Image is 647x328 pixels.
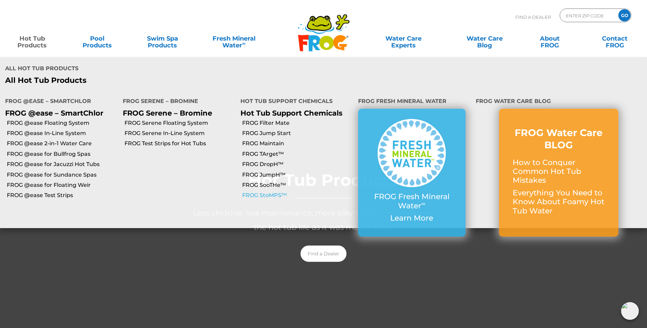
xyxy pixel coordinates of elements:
a: Hot TubProducts [7,32,58,45]
p: FROG Fresh Mineral Water [372,192,452,210]
a: FROG JumpH™ [242,171,353,179]
p: Find A Dealer [515,9,551,26]
a: FROG Serene Floating System [124,119,235,127]
a: FROG Serene In-Line System [124,130,235,137]
a: Water CareExperts [363,32,445,45]
a: FROG Test Strips for Hot Tubs [124,140,235,147]
a: Hot Tub Support Chemicals [240,109,342,117]
a: FROG @ease for Bullfrog Spas [7,150,118,158]
sup: ∞ [421,200,425,207]
a: FROG @ease for Sundance Spas [7,171,118,179]
p: FROG @ease – SmartChlor [5,109,113,117]
p: Everything You Need to Know About Foamy Hot Tub Water [513,189,605,215]
a: AboutFROG [524,32,575,45]
a: All Hot Tub Products [5,76,319,85]
a: Find a Dealer [300,245,347,262]
a: FROG DropH™ [242,161,353,168]
p: Learn More [372,214,452,223]
h4: All Hot Tub Products [5,62,319,76]
a: FROG Filter Mate [242,119,353,127]
a: FROG @ease 2-in-1 Water Care [7,140,118,147]
a: FROG @ease In-Line System [7,130,118,137]
h4: FROG Fresh Mineral Water [358,95,466,109]
sup: ∞ [242,41,246,46]
a: FROG Fresh Mineral Water∞ Learn More [372,119,452,226]
h4: FROG Water Care Blog [476,95,642,109]
a: FROG SooTHe™ [242,181,353,189]
a: FROG TArget™ [242,150,353,158]
a: PoolProducts [72,32,123,45]
a: FROG @ease for Jacuzzi Hot Tubs [7,161,118,168]
p: FROG Serene – Bromine [123,109,230,117]
a: FROG Water Care BLOG How to Conquer Common Hot Tub Mistakes Everything You Need to Know About Foa... [513,126,605,219]
a: FROG @ease for Floating Weir [7,181,118,189]
a: ContactFROG [589,32,640,45]
a: FROG Jump Start [242,130,353,137]
a: FROG StoMPS™ [242,192,353,199]
h4: FROG Serene – Bromine [123,95,230,109]
input: GO [618,9,631,21]
h4: Hot Tub Support Chemicals [240,95,348,109]
input: Zip Code Form [565,11,611,20]
a: FROG @ease Floating System [7,119,118,127]
h4: FROG @ease – SmartChlor [5,95,113,109]
a: Fresh MineralWater∞ [202,32,266,45]
a: Water CareBlog [459,32,510,45]
a: Swim SpaProducts [137,32,188,45]
a: FROG Maintain [242,140,353,147]
p: How to Conquer Common Hot Tub Mistakes [513,158,605,185]
h3: FROG Water Care BLOG [513,126,605,151]
img: openIcon [621,302,639,320]
a: FROG @ease Test Strips [7,192,118,199]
